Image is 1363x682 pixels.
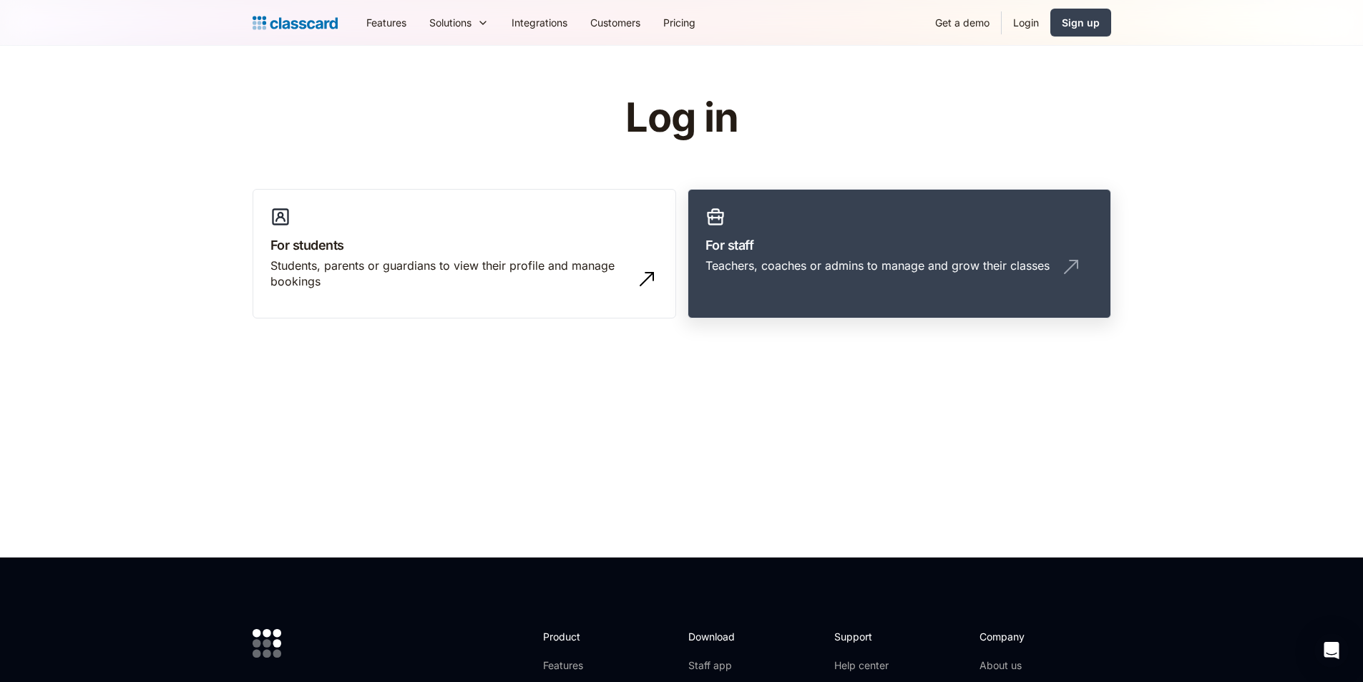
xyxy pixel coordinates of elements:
[705,235,1093,255] h3: For staff
[1002,6,1050,39] a: Login
[979,629,1075,644] h2: Company
[1062,15,1100,30] div: Sign up
[579,6,652,39] a: Customers
[705,258,1050,273] div: Teachers, coaches or admins to manage and grow their classes
[979,658,1075,673] a: About us
[688,629,747,644] h2: Download
[834,629,892,644] h2: Support
[543,629,620,644] h2: Product
[834,658,892,673] a: Help center
[253,189,676,319] a: For studentsStudents, parents or guardians to view their profile and manage bookings
[270,235,658,255] h3: For students
[429,15,472,30] div: Solutions
[1050,9,1111,36] a: Sign up
[253,13,338,33] a: home
[454,96,909,140] h1: Log in
[688,658,747,673] a: Staff app
[652,6,707,39] a: Pricing
[355,6,418,39] a: Features
[924,6,1001,39] a: Get a demo
[1314,633,1349,668] div: Open Intercom Messenger
[500,6,579,39] a: Integrations
[543,658,620,673] a: Features
[270,258,630,290] div: Students, parents or guardians to view their profile and manage bookings
[418,6,500,39] div: Solutions
[688,189,1111,319] a: For staffTeachers, coaches or admins to manage and grow their classes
